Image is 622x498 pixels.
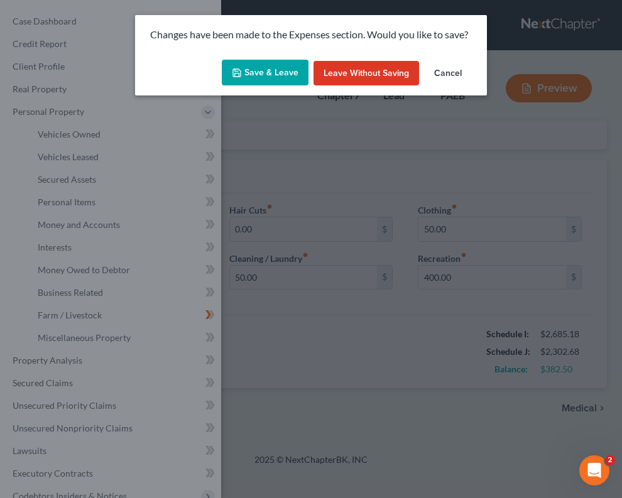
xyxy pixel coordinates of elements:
[605,455,615,465] span: 2
[314,61,419,86] button: Leave without Saving
[424,61,472,86] button: Cancel
[150,28,472,42] p: Changes have been made to the Expenses section. Would you like to save?
[579,455,609,485] iframe: Intercom live chat
[222,60,308,86] button: Save & Leave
